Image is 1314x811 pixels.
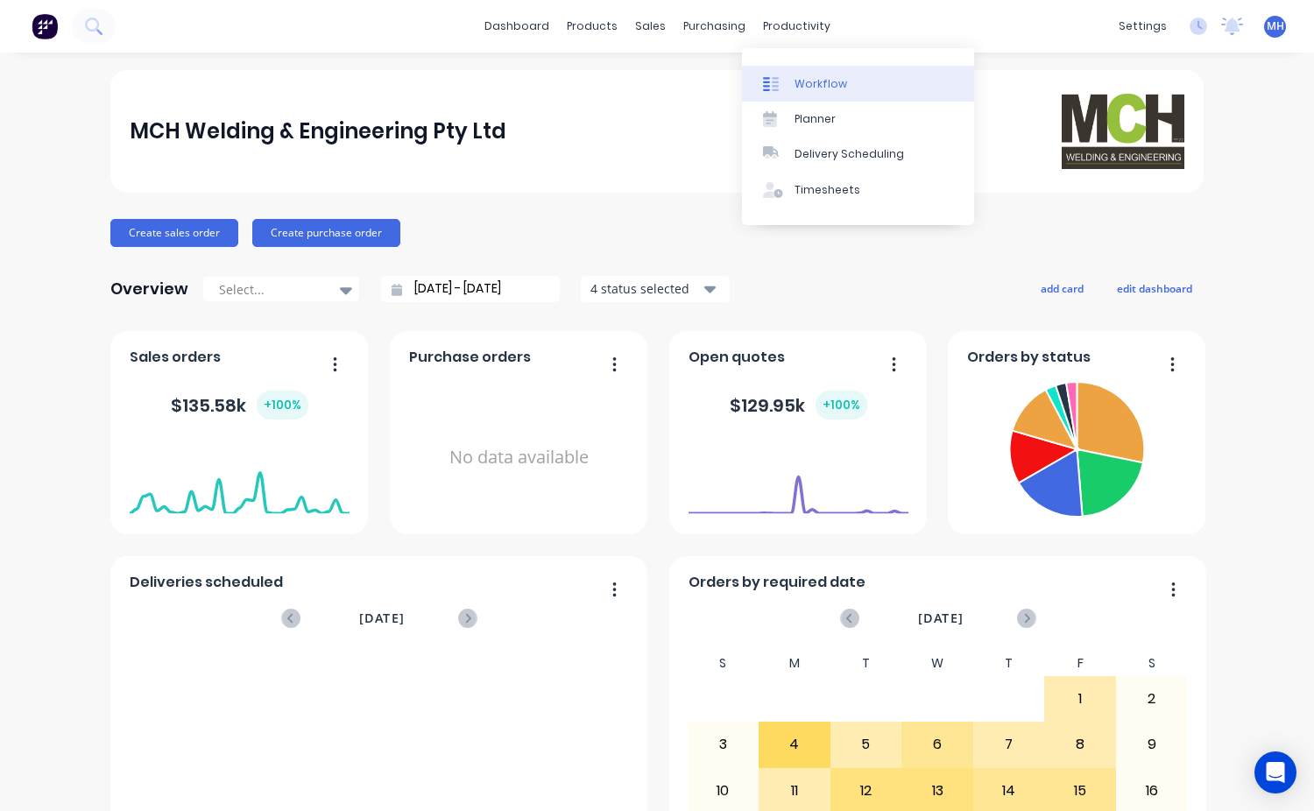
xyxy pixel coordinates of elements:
a: Delivery Scheduling [742,137,974,172]
div: products [558,13,626,39]
div: Overview [110,272,188,307]
div: 2 [1117,677,1187,721]
div: 3 [689,723,759,766]
div: F [1044,651,1116,676]
div: T [830,651,902,676]
div: M [759,651,830,676]
div: No data available [409,375,629,540]
div: sales [626,13,675,39]
div: Planner [795,111,836,127]
a: dashboard [476,13,558,39]
span: Orders by status [967,347,1091,368]
span: Deliveries scheduled [130,572,283,593]
div: S [688,651,759,676]
span: Open quotes [689,347,785,368]
span: [DATE] [359,609,405,628]
span: [DATE] [918,609,964,628]
button: Create purchase order [252,219,400,247]
div: Workflow [795,76,847,92]
div: 5 [831,723,901,766]
div: 4 [759,723,830,766]
span: Purchase orders [409,347,531,368]
button: add card [1029,277,1095,300]
div: W [901,651,973,676]
img: MCH Welding & Engineering Pty Ltd [1062,94,1184,168]
a: Planner [742,102,974,137]
div: 9 [1117,723,1187,766]
div: 4 status selected [590,279,701,298]
div: + 100 % [816,391,867,420]
div: productivity [754,13,839,39]
div: purchasing [675,13,754,39]
a: Workflow [742,66,974,101]
button: 4 status selected [581,276,730,302]
div: MCH Welding & Engineering Pty Ltd [130,114,506,149]
div: 1 [1045,677,1115,721]
div: 7 [974,723,1044,766]
a: Timesheets [742,173,974,208]
button: Create sales order [110,219,238,247]
div: 8 [1045,723,1115,766]
div: $ 135.58k [171,391,308,420]
button: edit dashboard [1106,277,1204,300]
div: + 100 % [257,391,308,420]
div: settings [1110,13,1176,39]
div: 6 [902,723,972,766]
div: Delivery Scheduling [795,146,904,162]
div: T [973,651,1045,676]
div: Timesheets [795,182,860,198]
img: Factory [32,13,58,39]
span: Sales orders [130,347,221,368]
div: $ 129.95k [730,391,867,420]
div: S [1116,651,1188,676]
div: Open Intercom Messenger [1254,751,1296,793]
span: MH [1267,18,1284,34]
